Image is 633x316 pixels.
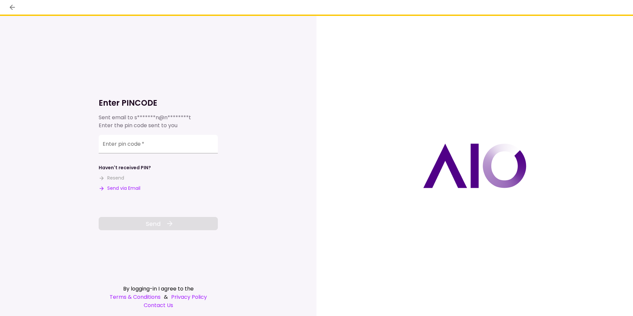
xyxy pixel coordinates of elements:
button: Resend [99,175,124,182]
div: Sent email to Enter the pin code sent to you [99,114,218,130]
div: Haven't received PIN? [99,164,151,171]
div: & [99,293,218,301]
button: Send via Email [99,185,140,192]
button: back [7,2,18,13]
img: AIO logo [423,143,526,188]
a: Contact Us [99,301,218,309]
a: Privacy Policy [171,293,207,301]
button: Send [99,217,218,230]
span: Send [146,219,161,228]
div: By logging-in I agree to the [99,285,218,293]
a: Terms & Conditions [110,293,161,301]
h1: Enter PINCODE [99,98,218,108]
